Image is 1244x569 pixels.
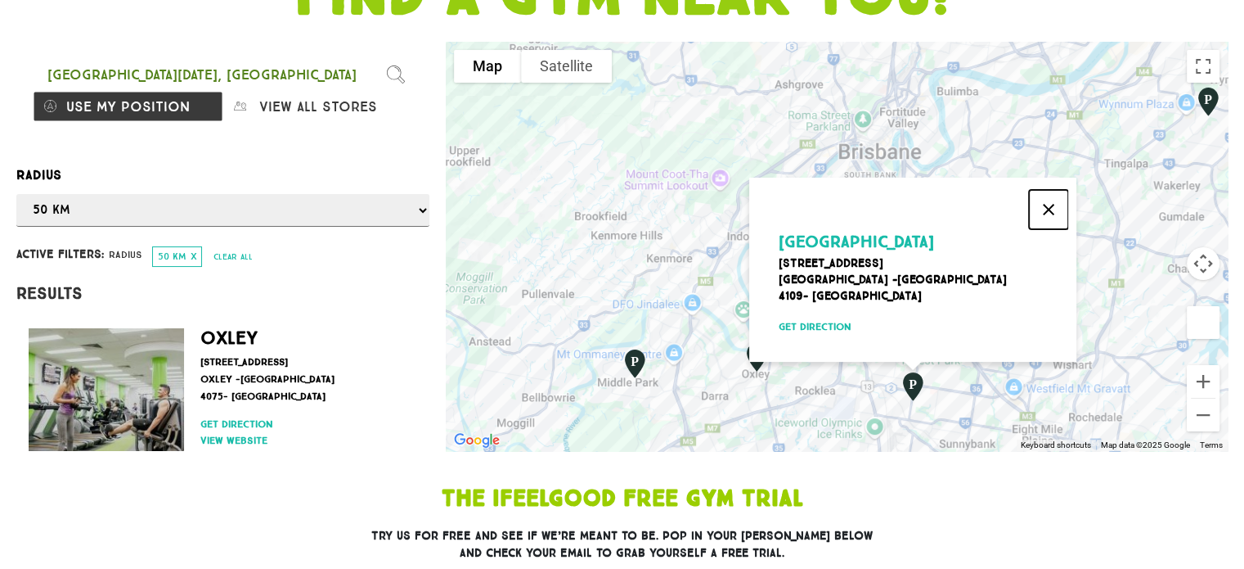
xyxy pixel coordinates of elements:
[1187,399,1219,431] button: Zoom out
[779,319,1060,334] a: Get direction
[454,50,521,83] button: Show street map
[1187,247,1219,280] button: Map camera controls
[109,247,142,262] span: Radius
[736,335,777,379] div: Oxley
[213,252,253,262] span: Clear all
[450,430,504,451] img: Google
[1187,50,1219,83] button: Toggle fullscreen view
[1200,440,1223,449] a: Terms (opens in new tab)
[1021,440,1091,451] button: Keyboard shortcuts
[263,488,982,511] h1: The IfeelGood Free Gym Trial
[892,364,933,409] div: Coopers Plains
[158,251,186,262] span: 50 km
[200,417,409,431] a: Get direction
[779,255,1060,305] p: [STREET_ADDRESS] [GEOGRAPHIC_DATA] -[GEOGRAPHIC_DATA] 4109- [GEOGRAPHIC_DATA]
[387,65,405,84] img: search.svg
[1101,440,1190,449] span: Map data ©2025 Google
[16,283,429,303] h4: Results
[200,327,258,349] a: Oxley
[1187,365,1219,398] button: Zoom in
[200,433,409,448] a: View website
[16,165,429,186] label: Radius
[521,50,612,83] button: Show satellite imagery
[33,91,223,122] button: Use my position
[16,246,104,263] span: Active filters:
[614,341,655,386] div: Middle Park
[450,430,504,451] a: Click to see this area on Google Maps
[371,527,874,562] h3: Try us for free and see if we’re meant to be. Pop in your [PERSON_NAME] below and check your emai...
[223,91,414,122] button: View all stores
[1188,79,1228,124] div: Wynnum
[779,237,942,250] a: [GEOGRAPHIC_DATA]
[200,354,409,405] p: [STREET_ADDRESS] Oxley -[GEOGRAPHIC_DATA] 4075- [GEOGRAPHIC_DATA]
[1029,190,1068,229] button: Close
[1187,306,1219,339] button: Drag Pegman onto the map to open Street View
[779,232,934,251] span: [GEOGRAPHIC_DATA]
